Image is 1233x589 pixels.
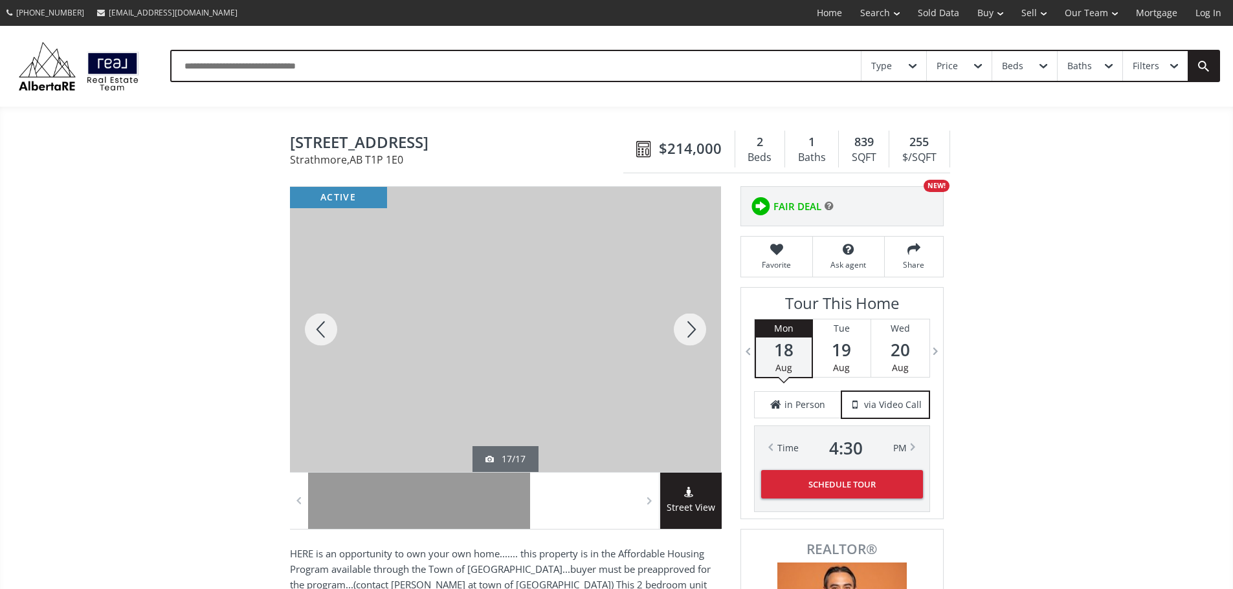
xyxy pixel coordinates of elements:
span: 18 [756,341,812,359]
span: $214,000 [659,138,722,158]
div: 255 [896,134,942,151]
div: SQFT [845,148,882,167]
div: $/SQFT [896,148,942,167]
span: 19 [813,341,871,359]
span: Aug [892,361,909,374]
span: FAIR DEAL [773,200,821,213]
span: in Person [784,398,825,411]
div: Price [937,61,958,70]
span: 8 Bayside Place #107 [290,134,630,154]
span: Street View [660,500,722,515]
span: 839 [854,134,874,151]
button: Schedule Tour [761,470,923,498]
div: Beds [742,148,778,167]
span: Aug [775,361,792,374]
div: 8 Bayside Place #107 Strathmore, AB T1P 1E0 - Photo 17 of 17 [290,187,721,472]
span: REALTOR® [755,542,929,556]
img: Logo [13,39,144,94]
div: Baths [1067,61,1092,70]
span: via Video Call [864,398,922,411]
span: 4 : 30 [829,439,863,457]
div: active [290,187,387,208]
div: Wed [871,319,929,337]
div: Mon [756,319,812,337]
div: Filters [1133,61,1159,70]
div: Baths [792,148,832,167]
h3: Tour This Home [754,294,930,319]
div: Beds [1002,61,1023,70]
div: Type [871,61,892,70]
span: Strathmore , AB T1P 1E0 [290,155,630,165]
div: 17/17 [485,453,526,466]
div: Time PM [777,439,907,457]
span: Ask agent [819,259,878,270]
span: Favorite [748,259,806,270]
div: 1 [792,134,832,151]
div: NEW! [924,180,950,192]
a: [EMAIL_ADDRESS][DOMAIN_NAME] [91,1,244,25]
img: rating icon [748,193,773,219]
span: 20 [871,341,929,359]
span: [EMAIL_ADDRESS][DOMAIN_NAME] [109,7,238,18]
div: 2 [742,134,778,151]
span: [PHONE_NUMBER] [16,7,84,18]
span: Aug [833,361,850,374]
div: Tue [813,319,871,337]
span: Share [891,259,937,270]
